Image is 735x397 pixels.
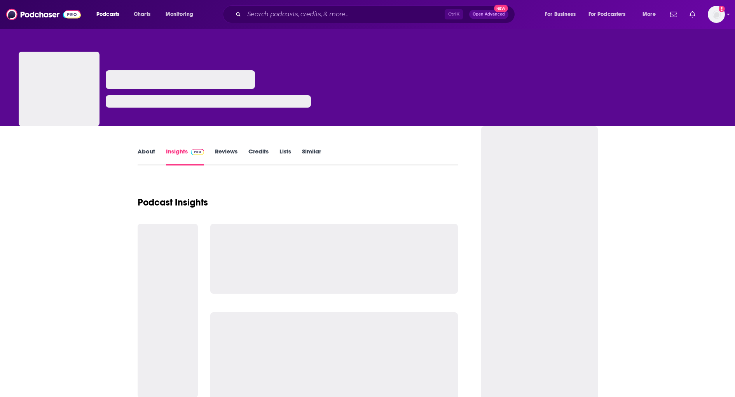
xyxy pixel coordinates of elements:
[138,197,208,208] h1: Podcast Insights
[445,9,463,19] span: Ctrl K
[279,148,291,165] a: Lists
[244,8,445,21] input: Search podcasts, credits, & more...
[583,8,637,21] button: open menu
[539,8,585,21] button: open menu
[708,6,725,23] button: Show profile menu
[637,8,665,21] button: open menu
[134,9,150,20] span: Charts
[642,9,656,20] span: More
[708,6,725,23] img: User Profile
[469,10,508,19] button: Open AdvancedNew
[302,148,321,165] a: Similar
[667,8,680,21] a: Show notifications dropdown
[230,5,522,23] div: Search podcasts, credits, & more...
[494,5,508,12] span: New
[96,9,119,20] span: Podcasts
[129,8,155,21] a: Charts
[708,6,725,23] span: Logged in as Ashley_Beenen
[160,8,203,21] button: open menu
[473,12,505,16] span: Open Advanced
[248,148,269,165] a: Credits
[686,8,698,21] a: Show notifications dropdown
[138,148,155,165] a: About
[6,7,81,22] img: Podchaser - Follow, Share and Rate Podcasts
[91,8,129,21] button: open menu
[191,149,204,155] img: Podchaser Pro
[719,6,725,12] svg: Add a profile image
[545,9,576,20] span: For Business
[166,9,193,20] span: Monitoring
[215,148,237,165] a: Reviews
[588,9,626,20] span: For Podcasters
[166,148,204,165] a: InsightsPodchaser Pro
